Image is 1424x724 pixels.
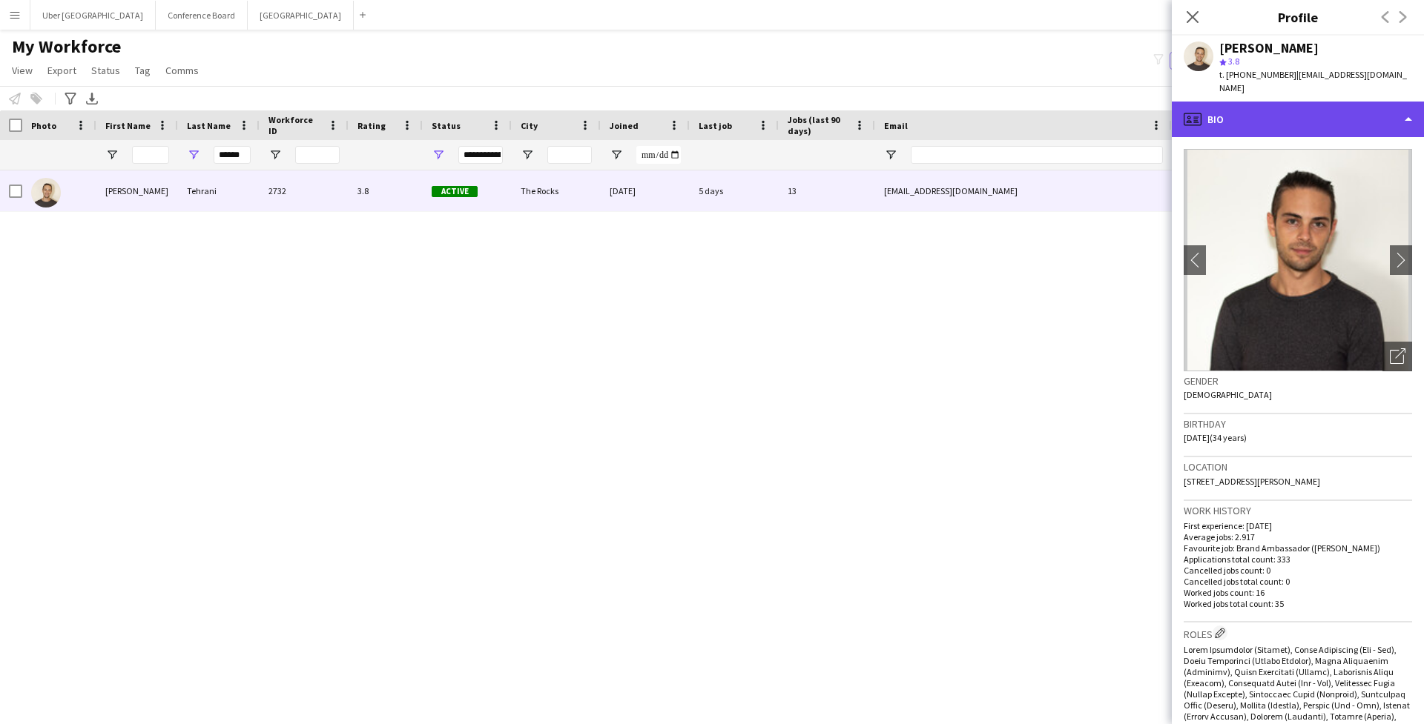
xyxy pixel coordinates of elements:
[1184,504,1412,517] h3: Work history
[432,148,445,162] button: Open Filter Menu
[1172,7,1424,27] h3: Profile
[85,61,126,80] a: Status
[547,146,592,164] input: City Filter Input
[165,64,199,77] span: Comms
[295,146,340,164] input: Workforce ID Filter Input
[1228,56,1239,67] span: 3.8
[1184,587,1412,598] p: Worked jobs count: 16
[31,178,61,207] img: Alexander Tehrani
[1184,432,1247,443] span: [DATE] (34 years)
[1184,417,1412,431] h3: Birthday
[690,170,779,211] div: 5 days
[432,186,478,197] span: Active
[6,61,39,80] a: View
[159,61,205,80] a: Comms
[31,120,56,131] span: Photo
[83,90,101,107] app-action-btn: Export XLSX
[1184,625,1412,641] h3: Roles
[884,120,908,131] span: Email
[610,148,623,162] button: Open Filter Menu
[601,170,690,211] div: [DATE]
[512,170,601,211] div: The Rocks
[96,170,178,211] div: [PERSON_NAME]
[187,148,200,162] button: Open Filter Menu
[135,64,151,77] span: Tag
[432,120,461,131] span: Status
[1184,460,1412,474] h3: Location
[47,64,76,77] span: Export
[521,120,538,131] span: City
[12,36,121,58] span: My Workforce
[1184,374,1412,388] h3: Gender
[1170,52,1244,70] button: Everyone2,166
[1172,102,1424,137] div: Bio
[42,61,82,80] a: Export
[1219,41,1319,55] div: [PERSON_NAME]
[214,146,251,164] input: Last Name Filter Input
[268,148,282,162] button: Open Filter Menu
[129,61,156,80] a: Tag
[1184,576,1412,587] p: Cancelled jobs total count: 0
[875,170,1172,211] div: [EMAIL_ADDRESS][DOMAIN_NAME]
[1184,389,1272,400] span: [DEMOGRAPHIC_DATA]
[132,146,169,164] input: First Name Filter Input
[156,1,248,30] button: Conference Board
[105,148,119,162] button: Open Filter Menu
[610,120,639,131] span: Joined
[349,170,423,211] div: 3.8
[788,114,848,136] span: Jobs (last 90 days)
[1184,598,1412,609] p: Worked jobs total count: 35
[30,1,156,30] button: Uber [GEOGRAPHIC_DATA]
[12,64,33,77] span: View
[357,120,386,131] span: Rating
[1219,69,1407,93] span: | [EMAIL_ADDRESS][DOMAIN_NAME]
[884,148,897,162] button: Open Filter Menu
[105,120,151,131] span: First Name
[779,170,875,211] div: 13
[62,90,79,107] app-action-btn: Advanced filters
[911,146,1163,164] input: Email Filter Input
[260,170,349,211] div: 2732
[1382,342,1412,371] div: Open photos pop-in
[248,1,354,30] button: [GEOGRAPHIC_DATA]
[268,114,322,136] span: Workforce ID
[1184,476,1320,487] span: [STREET_ADDRESS][PERSON_NAME]
[521,148,534,162] button: Open Filter Menu
[1184,542,1412,554] p: Favourite job: Brand Ambassador ([PERSON_NAME])
[91,64,120,77] span: Status
[1184,149,1412,371] img: Crew avatar or photo
[1219,69,1296,80] span: t. [PHONE_NUMBER]
[1184,565,1412,576] p: Cancelled jobs count: 0
[187,120,231,131] span: Last Name
[1184,520,1412,531] p: First experience: [DATE]
[1184,554,1412,565] p: Applications total count: 333
[636,146,681,164] input: Joined Filter Input
[699,120,732,131] span: Last job
[1184,531,1412,542] p: Average jobs: 2.917
[178,170,260,211] div: Tehrani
